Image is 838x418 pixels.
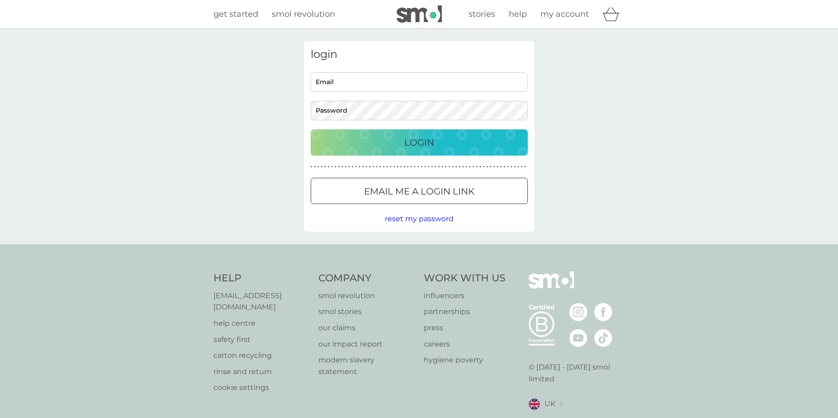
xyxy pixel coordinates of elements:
[569,329,587,347] img: visit the smol Youtube page
[466,165,468,169] p: ●
[500,165,502,169] p: ●
[424,338,506,350] a: careers
[594,329,612,347] img: visit the smol Tiktok page
[449,165,450,169] p: ●
[469,9,495,19] span: stories
[569,303,587,321] img: visit the smol Instagram page
[504,165,506,169] p: ●
[345,165,347,169] p: ●
[507,165,509,169] p: ●
[393,165,395,169] p: ●
[417,165,419,169] p: ●
[514,165,516,169] p: ●
[213,366,310,378] a: rinse and return
[544,398,555,410] span: UK
[594,303,612,321] img: visit the smol Facebook page
[359,165,360,169] p: ●
[383,165,385,169] p: ●
[540,9,589,19] span: my account
[424,322,506,334] a: press
[524,165,526,169] p: ●
[318,290,415,302] a: smol revolution
[407,165,409,169] p: ●
[452,165,454,169] p: ●
[490,165,492,169] p: ●
[390,165,392,169] p: ●
[540,8,589,21] a: my account
[348,165,350,169] p: ●
[213,271,310,285] h4: Help
[411,165,412,169] p: ●
[338,165,340,169] p: ●
[369,165,371,169] p: ●
[424,165,426,169] p: ●
[473,165,474,169] p: ●
[529,399,540,410] img: UK flag
[331,165,333,169] p: ●
[213,350,310,361] a: carton recycling
[441,165,443,169] p: ●
[435,165,436,169] p: ●
[318,322,415,334] p: our claims
[386,165,388,169] p: ●
[213,382,310,394] p: cookie settings
[424,290,506,302] a: influencers
[311,165,312,169] p: ●
[321,165,322,169] p: ●
[213,9,258,19] span: get started
[424,271,506,285] h4: Work With Us
[403,165,405,169] p: ●
[421,165,423,169] p: ●
[479,165,481,169] p: ●
[438,165,440,169] p: ●
[529,361,625,385] p: © [DATE] - [DATE] smol limited
[424,354,506,366] a: hygiene poverty
[462,165,464,169] p: ●
[213,290,310,313] p: [EMAIL_ADDRESS][DOMAIN_NAME]
[602,5,625,23] div: basket
[486,165,488,169] p: ●
[560,402,563,407] img: select a new location
[311,178,528,204] button: Email me a login link
[414,165,416,169] p: ●
[317,165,319,169] p: ●
[455,165,457,169] p: ●
[352,165,354,169] p: ●
[397,165,398,169] p: ●
[469,165,471,169] p: ●
[459,165,460,169] p: ●
[509,9,527,19] span: help
[521,165,523,169] p: ●
[397,5,442,23] img: smol
[529,271,574,302] img: smol
[385,213,454,225] button: reset my password
[379,165,381,169] p: ●
[324,165,326,169] p: ●
[476,165,478,169] p: ●
[318,306,415,318] a: smol stories
[318,271,415,285] h4: Company
[376,165,378,169] p: ●
[318,354,415,377] p: modern slavery statement
[213,318,310,329] a: help centre
[400,165,402,169] p: ●
[335,165,336,169] p: ●
[318,338,415,350] a: our impact report
[213,334,310,346] a: safety first
[497,165,498,169] p: ●
[424,306,506,318] a: partnerships
[483,165,485,169] p: ●
[311,48,528,61] h3: login
[364,184,474,199] p: Email me a login link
